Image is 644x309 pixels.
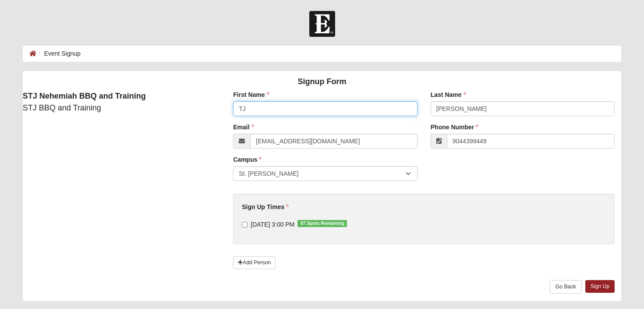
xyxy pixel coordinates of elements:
h4: Signup Form [23,77,622,87]
label: Phone Number [431,123,479,131]
span: [DATE] 3:00 PM [251,221,294,228]
div: STJ BBQ and Training [16,90,220,114]
a: Go Back [550,280,582,294]
label: Campus [233,155,262,164]
a: Add Person [233,256,276,269]
input: [DATE] 3:00 PM97 Spots Remaining [242,222,248,227]
span: 97 Spots Remaining [297,220,347,227]
label: Last Name [431,90,466,99]
li: Event Signup [36,49,81,58]
img: Church of Eleven22 Logo [309,11,335,37]
label: Sign Up Times [242,202,289,211]
label: First Name [233,90,269,99]
strong: STJ Nehemiah BBQ and Training [23,92,146,100]
a: Sign Up [585,280,615,293]
label: Email [233,123,254,131]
